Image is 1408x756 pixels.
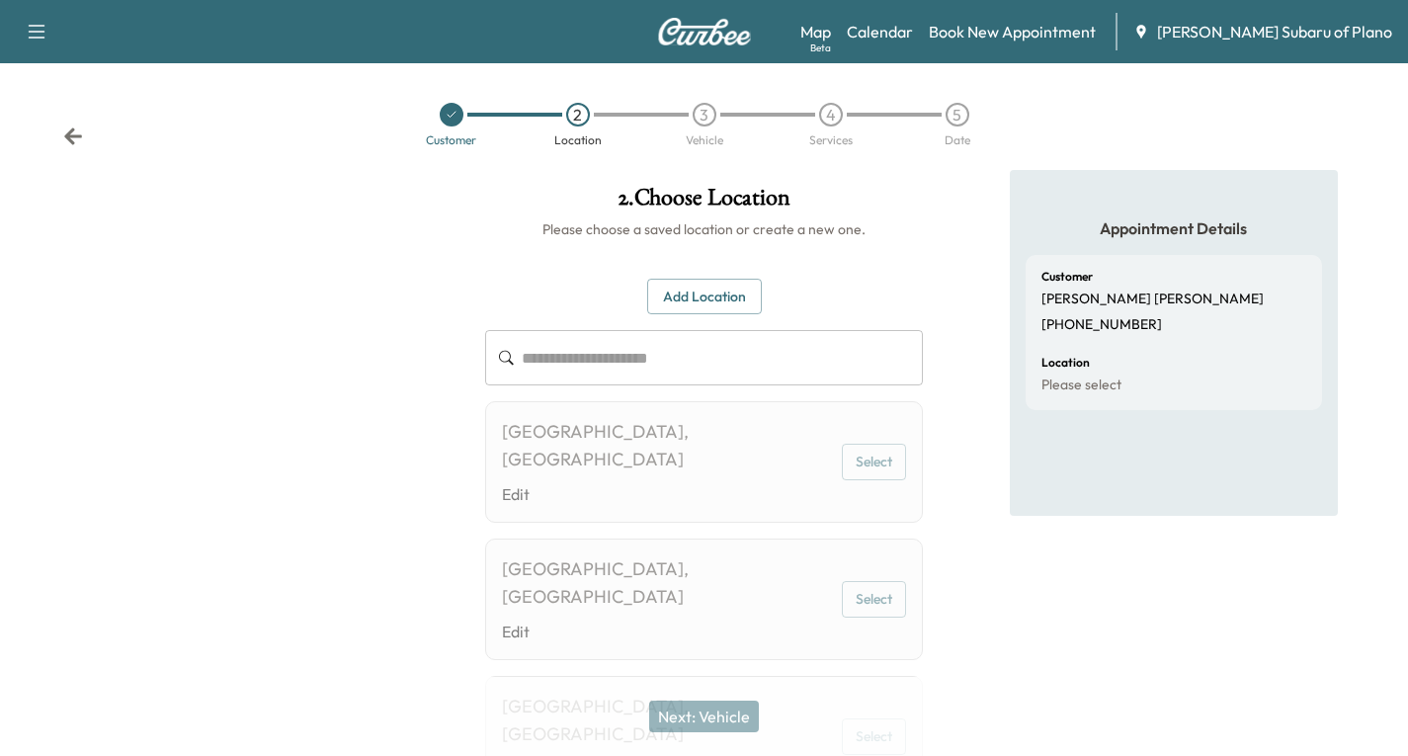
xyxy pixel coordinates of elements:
[502,620,832,643] a: Edit
[800,20,831,43] a: MapBeta
[686,134,723,146] div: Vehicle
[485,186,923,219] h1: 2 . Choose Location
[945,134,970,146] div: Date
[1041,316,1162,334] p: [PHONE_NUMBER]
[1041,377,1121,394] p: Please select
[566,103,590,126] div: 2
[554,134,602,146] div: Location
[1041,357,1090,369] h6: Location
[842,444,906,480] button: Select
[810,41,831,55] div: Beta
[1041,271,1093,283] h6: Customer
[647,279,762,315] button: Add Location
[657,18,752,45] img: Curbee Logo
[946,103,969,126] div: 5
[693,103,716,126] div: 3
[847,20,913,43] a: Calendar
[1026,217,1322,239] h5: Appointment Details
[502,482,832,506] a: Edit
[819,103,843,126] div: 4
[809,134,853,146] div: Services
[63,126,83,146] div: Back
[1041,291,1264,308] p: [PERSON_NAME] [PERSON_NAME]
[502,555,832,611] div: [GEOGRAPHIC_DATA], [GEOGRAPHIC_DATA]
[426,134,476,146] div: Customer
[485,219,923,239] h6: Please choose a saved location or create a new one.
[929,20,1096,43] a: Book New Appointment
[842,581,906,618] button: Select
[1157,20,1392,43] span: [PERSON_NAME] Subaru of Plano
[502,418,832,473] div: [GEOGRAPHIC_DATA], [GEOGRAPHIC_DATA]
